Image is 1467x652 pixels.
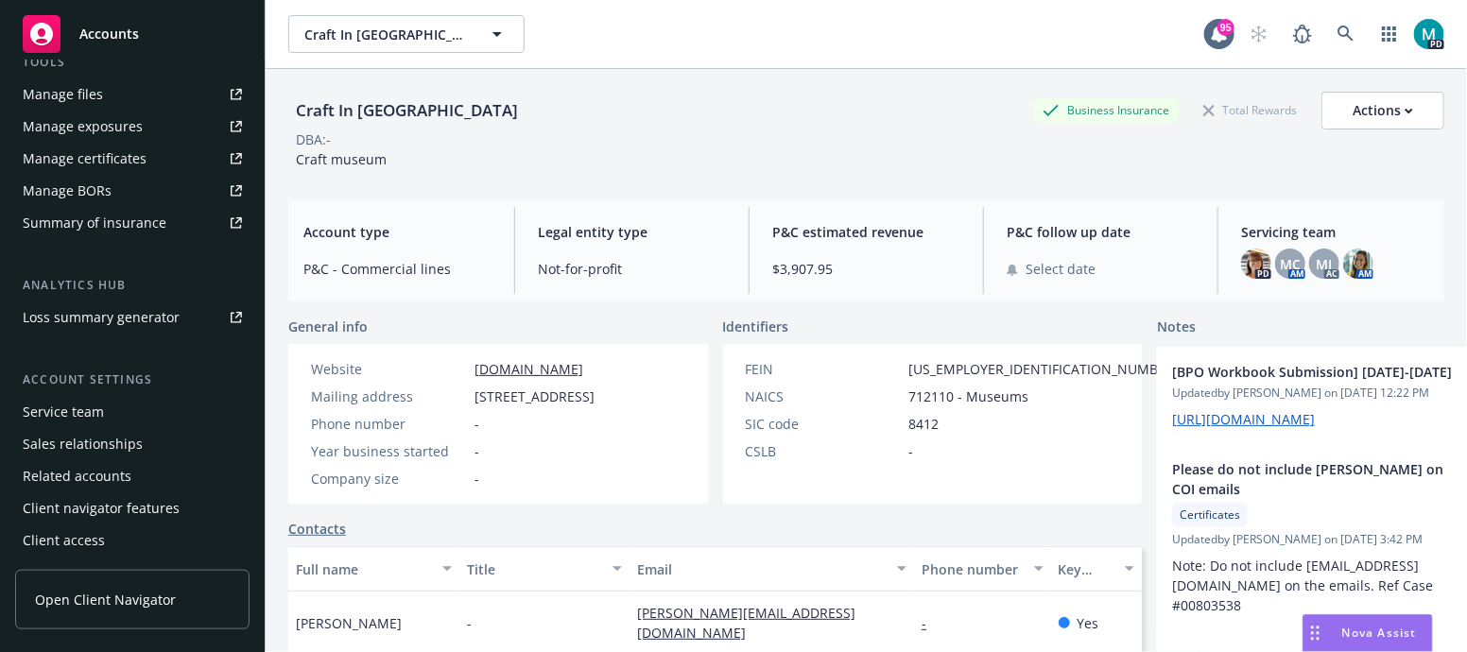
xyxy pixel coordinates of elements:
div: Total Rewards [1194,98,1306,122]
div: Full name [296,559,431,579]
span: MC [1280,254,1301,274]
div: Key contact [1059,559,1113,579]
a: Loss summary generator [15,302,250,333]
div: Phone number [311,414,467,434]
span: $3,907.95 [772,259,960,279]
a: Client navigator features [15,493,250,523]
span: General info [288,317,368,336]
div: Email [637,559,886,579]
img: photo [1241,249,1271,279]
a: Manage files [15,79,250,110]
div: Sales relationships [23,429,143,459]
span: - [475,441,479,461]
a: Client access [15,525,250,556]
a: [DOMAIN_NAME] [475,360,583,378]
span: Notes [1157,317,1196,339]
button: Full name [288,546,459,592]
div: Manage certificates [23,144,147,174]
span: Accounts [79,26,139,42]
div: Website [311,359,467,379]
a: Start snowing [1240,15,1278,53]
div: Company size [311,469,467,489]
span: Open Client Navigator [35,590,176,609]
span: Please do not include [PERSON_NAME] on COI emails [1172,459,1452,499]
div: DBA: - [296,129,331,149]
div: Loss summary generator [23,302,180,333]
span: Craft museum [296,150,387,168]
button: Title [459,546,630,592]
span: P&C estimated revenue [772,222,960,242]
div: Drag to move [1303,615,1327,651]
span: Certificates [1180,506,1240,523]
span: Yes [1078,613,1099,633]
a: Sales relationships [15,429,250,459]
span: Craft In [GEOGRAPHIC_DATA] [304,25,468,44]
div: Title [467,559,602,579]
button: Craft In [GEOGRAPHIC_DATA] [288,15,525,53]
button: Actions [1321,92,1444,129]
span: P&C - Commercial lines [303,259,492,279]
div: FEIN [746,359,902,379]
div: Year business started [311,441,467,461]
div: NAICS [746,386,902,406]
span: P&C follow up date [1007,222,1195,242]
span: [US_EMPLOYER_IDENTIFICATION_NUMBER] [909,359,1180,379]
div: Analytics hub [15,276,250,295]
img: photo [1414,19,1444,49]
span: [BPO Workbook Submission] [DATE]-[DATE] [1172,362,1452,382]
a: Switch app [1371,15,1408,53]
span: [STREET_ADDRESS] [475,386,595,406]
a: - [922,614,941,632]
a: Related accounts [15,461,250,491]
a: [URL][DOMAIN_NAME] [1172,410,1315,428]
a: Service team [15,397,250,427]
div: Tools [15,53,250,72]
div: Related accounts [23,461,131,491]
button: Nova Assist [1303,614,1433,652]
div: Phone number [922,559,1022,579]
button: Email [630,546,914,592]
a: Manage certificates [15,144,250,174]
a: Manage exposures [15,112,250,142]
a: Report a Bug [1284,15,1321,53]
span: Identifiers [723,317,789,336]
span: - [467,613,472,633]
span: Legal entity type [538,222,726,242]
span: [PERSON_NAME] [296,613,402,633]
span: - [909,441,914,461]
a: Contacts [288,519,346,539]
div: SIC code [746,414,902,434]
div: Manage files [23,79,103,110]
div: Service team [23,397,104,427]
span: Note: Do not include [EMAIL_ADDRESS][DOMAIN_NAME] on the emails. Ref Case #00803538 [1172,557,1437,614]
div: Manage exposures [23,112,143,142]
div: 95 [1217,19,1234,36]
span: 8412 [909,414,940,434]
a: [PERSON_NAME][EMAIL_ADDRESS][DOMAIN_NAME] [637,604,855,642]
span: MJ [1317,254,1333,274]
div: Business Insurance [1033,98,1179,122]
img: photo [1343,249,1373,279]
div: Account settings [15,370,250,389]
span: Account type [303,222,492,242]
div: Craft In [GEOGRAPHIC_DATA] [288,98,526,123]
span: Nova Assist [1342,625,1417,641]
a: Accounts [15,8,250,60]
span: Select date [1026,259,1096,279]
span: - [475,414,479,434]
div: Client navigator features [23,493,180,523]
div: Summary of insurance [23,208,166,238]
span: 712110 - Museums [909,386,1029,406]
a: Summary of insurance [15,208,250,238]
button: Key contact [1051,546,1142,592]
span: - [475,469,479,489]
a: Search [1327,15,1365,53]
a: Manage BORs [15,176,250,206]
button: Phone number [914,546,1050,592]
span: Not-for-profit [538,259,726,279]
div: Actions [1353,93,1413,129]
span: Servicing team [1241,222,1429,242]
div: Manage BORs [23,176,112,206]
div: Client access [23,525,105,556]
